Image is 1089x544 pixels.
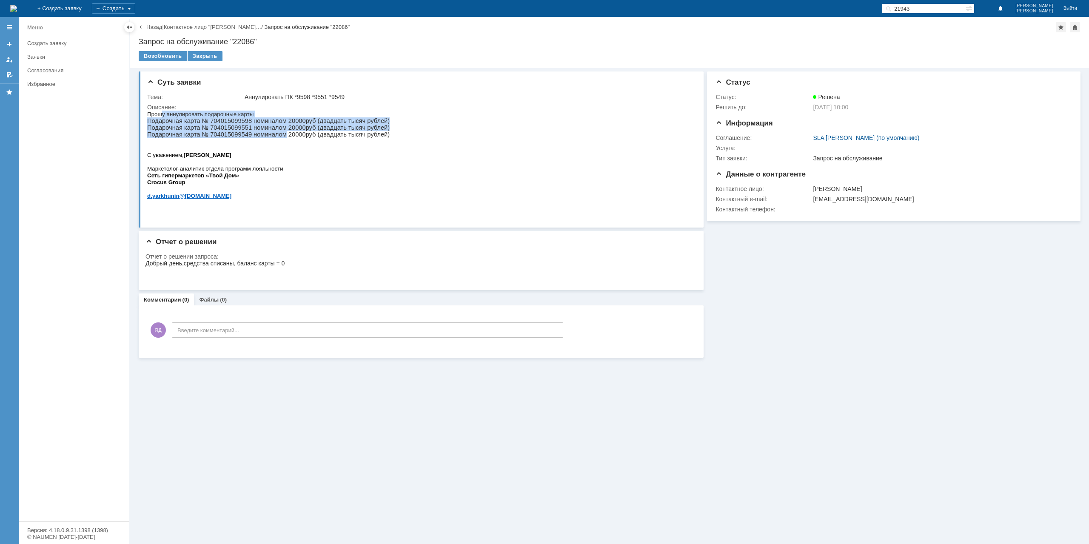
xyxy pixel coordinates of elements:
span: ЯД [151,322,166,338]
div: Скрыть меню [124,22,134,32]
span: Group [21,68,38,75]
div: Заявки [27,54,124,60]
div: Статус: [716,94,811,100]
div: Добавить в избранное [1056,22,1066,32]
a: Мои заявки [3,53,16,66]
div: Контактный телефон: [716,206,811,213]
img: logo [10,5,17,12]
div: Тема: [147,94,243,100]
a: Создать заявку [24,37,128,50]
span: Статус [716,78,750,86]
span: Информация [716,119,773,127]
a: Заявки [24,50,128,63]
div: Отчет о решении запроса: [145,253,691,260]
span: Решена [813,94,840,100]
div: Согласования [27,67,124,74]
div: Избранное [27,81,115,87]
div: Аннулировать ПК *9598 *9551 *9549 [245,94,690,100]
a: Согласования [24,64,128,77]
div: | [162,23,163,30]
a: Комментарии [144,296,181,303]
span: Данные о контрагенте [716,170,806,178]
div: Создать [92,3,135,14]
div: [PERSON_NAME] [813,185,1066,192]
a: SLA [PERSON_NAME] (по умолчанию) [813,134,919,141]
b: [PERSON_NAME] [37,41,84,48]
span: Отчет о решении [145,238,217,246]
div: / [164,24,265,30]
a: Мои согласования [3,68,16,82]
span: [PERSON_NAME] [1015,3,1053,9]
div: Запрос на обслуживание "22086" [139,37,1080,46]
div: © NAUMEN [DATE]-[DATE] [27,534,121,540]
div: [EMAIL_ADDRESS][DOMAIN_NAME] [813,196,1066,202]
div: Описание: [147,104,691,111]
a: Создать заявку [3,37,16,51]
div: Соглашение: [716,134,811,141]
div: Создать заявку [27,40,124,46]
span: [DATE] 10:00 [813,104,848,111]
a: Контактное лицо "[PERSON_NAME]… [164,24,262,30]
div: Контактное лицо: [716,185,811,192]
span: @[DOMAIN_NAME] [32,82,85,88]
span: [PERSON_NAME] [1015,9,1053,14]
div: (0) [220,296,227,303]
span: Суть заявки [147,78,201,86]
div: Тип заявки: [716,155,811,162]
div: Версия: 4.18.0.9.31.1398 (1398) [27,527,121,533]
div: Решить до: [716,104,811,111]
a: Перейти на домашнюю страницу [10,5,17,12]
div: Запрос на обслуживание [813,155,1066,162]
div: Запрос на обслуживание "22086" [264,24,350,30]
div: Услуга: [716,145,811,151]
div: (0) [182,296,189,303]
div: Меню [27,23,43,33]
a: Назад [146,24,162,30]
span: Расширенный поиск [966,4,974,12]
a: Файлы [199,296,219,303]
div: Контактный e-mail: [716,196,811,202]
div: Сделать домашней страницей [1070,22,1080,32]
